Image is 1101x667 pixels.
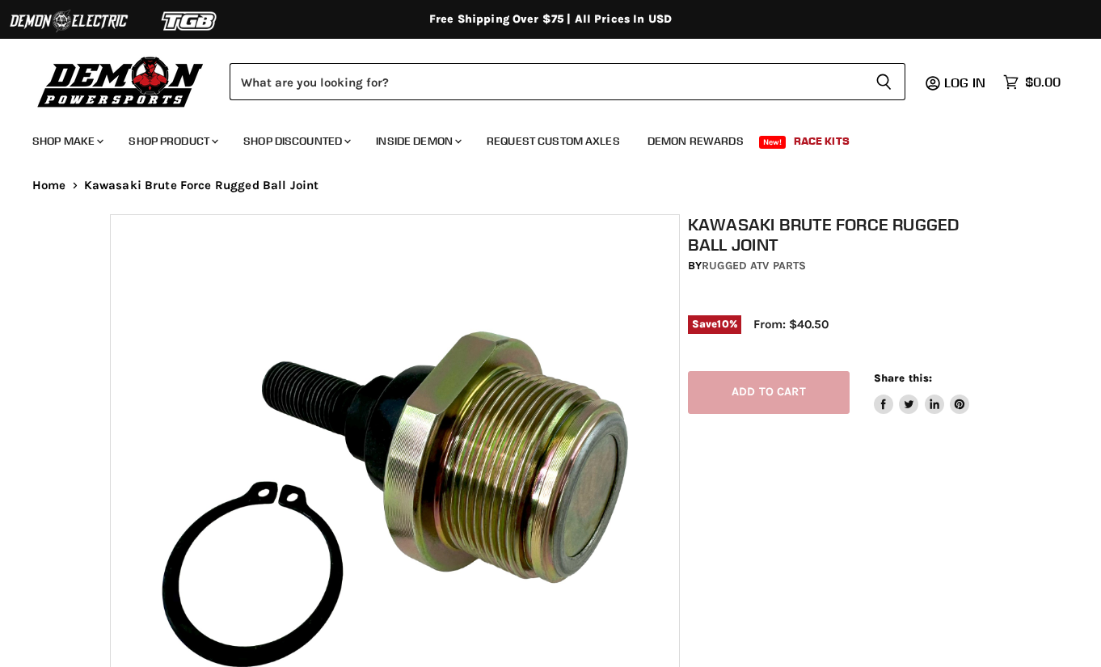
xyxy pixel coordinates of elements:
img: Demon Electric Logo 2 [8,6,129,36]
div: by [688,257,999,275]
input: Search [230,63,863,100]
a: Request Custom Axles [475,125,632,158]
img: TGB Logo 2 [129,6,251,36]
span: Kawasaki Brute Force Rugged Ball Joint [84,179,319,192]
span: New! [759,136,787,149]
a: Shop Make [20,125,113,158]
a: Race Kits [782,125,862,158]
span: Save % [688,315,741,333]
span: From: $40.50 [753,317,829,331]
a: Log in [937,75,995,90]
span: $0.00 [1025,74,1061,90]
span: Log in [944,74,985,91]
span: 10 [717,318,728,330]
a: Inside Demon [364,125,471,158]
h1: Kawasaki Brute Force Rugged Ball Joint [688,214,999,255]
ul: Main menu [20,118,1057,158]
button: Search [863,63,905,100]
a: Home [32,179,66,192]
img: Demon Powersports [32,53,209,110]
span: Share this: [874,372,932,384]
form: Product [230,63,905,100]
a: $0.00 [995,70,1069,94]
a: Demon Rewards [635,125,756,158]
a: Shop Discounted [231,125,361,158]
a: Rugged ATV Parts [702,259,806,272]
aside: Share this: [874,371,970,414]
a: Shop Product [116,125,228,158]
